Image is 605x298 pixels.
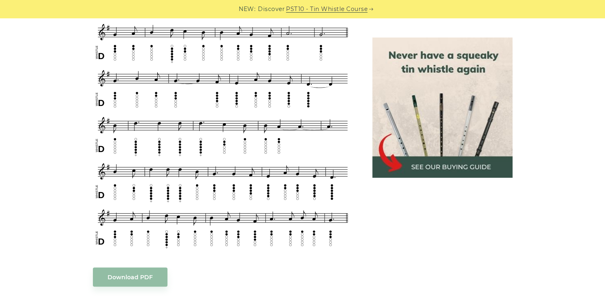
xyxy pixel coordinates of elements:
span: NEW: [239,4,255,14]
a: PST10 - Tin Whistle Course [286,4,367,14]
span: Discover [258,4,285,14]
a: Download PDF [93,267,167,287]
img: tin whistle buying guide [372,38,513,178]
